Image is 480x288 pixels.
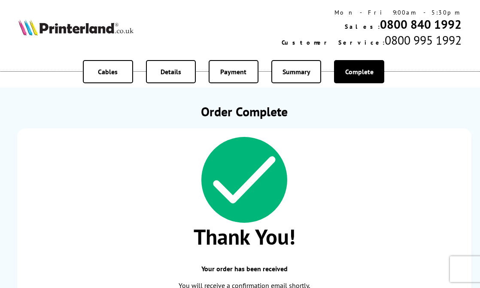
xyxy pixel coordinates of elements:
[385,32,462,48] span: 0800 995 1992
[282,39,385,46] span: Customer Service:
[161,67,181,76] span: Details
[345,67,374,76] span: Complete
[283,67,310,76] span: Summary
[98,67,118,76] span: Cables
[26,264,463,273] span: Your order has been received
[18,19,134,36] img: Printerland Logo
[345,23,380,30] span: Sales:
[220,67,246,76] span: Payment
[380,16,462,32] a: 0800 840 1992
[282,9,462,16] div: Mon - Fri 9:00am - 5:30pm
[26,223,463,251] span: Thank You!
[17,103,471,120] h1: Order Complete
